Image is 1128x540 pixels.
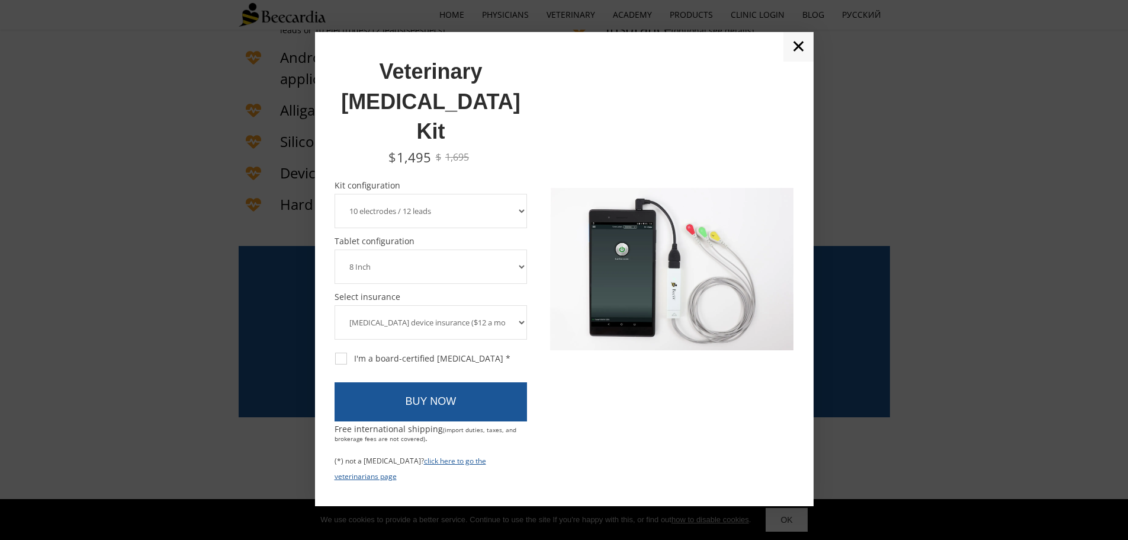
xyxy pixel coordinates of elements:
a: ✕ [783,32,814,62]
select: Kit configuration [335,194,528,228]
span: Free international shipping . [335,423,516,443]
span: Tablet configuration [335,237,528,245]
span: 1,695 [445,151,469,164]
a: BUY NOW [335,382,528,421]
span: Select insurance [335,293,528,301]
select: Tablet configuration [335,250,528,284]
span: Veterinary [MEDICAL_DATA] Kit [341,59,520,143]
span: Kit configuration [335,181,528,190]
span: 1,495 [397,148,431,166]
span: (*) not a [MEDICAL_DATA]? [335,456,424,466]
div: I'm a board-certified [MEDICAL_DATA] * [335,353,510,364]
span: (import duties, taxes, and brokerage fees are not covered) [335,426,516,443]
span: $ [436,151,441,164]
select: Select insurance [335,305,528,340]
span: $ [388,148,396,166]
